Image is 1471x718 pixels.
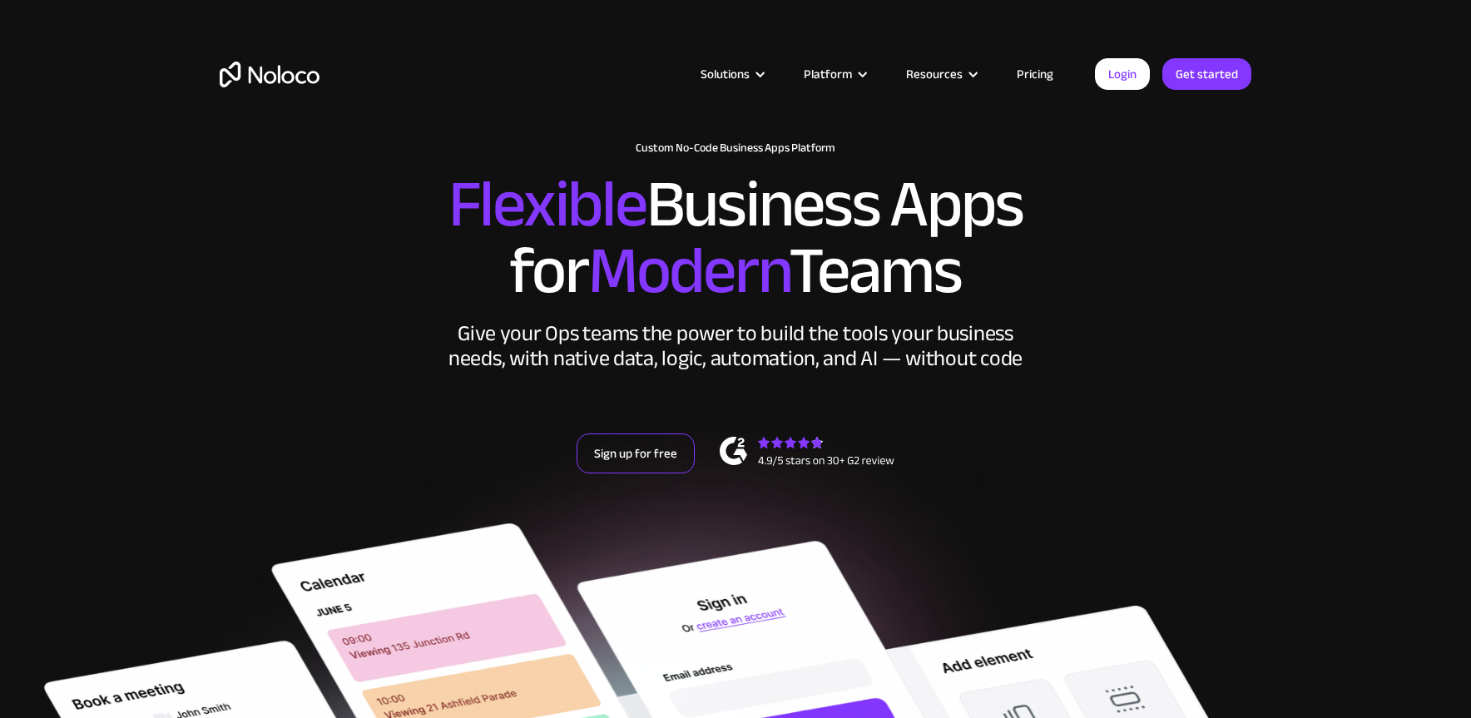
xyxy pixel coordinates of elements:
span: Flexible [448,142,646,266]
a: Sign up for free [577,433,695,473]
div: Solutions [701,63,750,85]
a: Pricing [996,63,1074,85]
a: Get started [1162,58,1251,90]
a: home [220,62,319,87]
span: Modern [588,209,789,333]
div: Resources [885,63,996,85]
div: Platform [783,63,885,85]
div: Platform [804,63,852,85]
h2: Business Apps for Teams [220,171,1251,305]
div: Give your Ops teams the power to build the tools your business needs, with native data, logic, au... [444,321,1027,371]
div: Resources [906,63,963,85]
a: Login [1095,58,1150,90]
div: Solutions [680,63,783,85]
